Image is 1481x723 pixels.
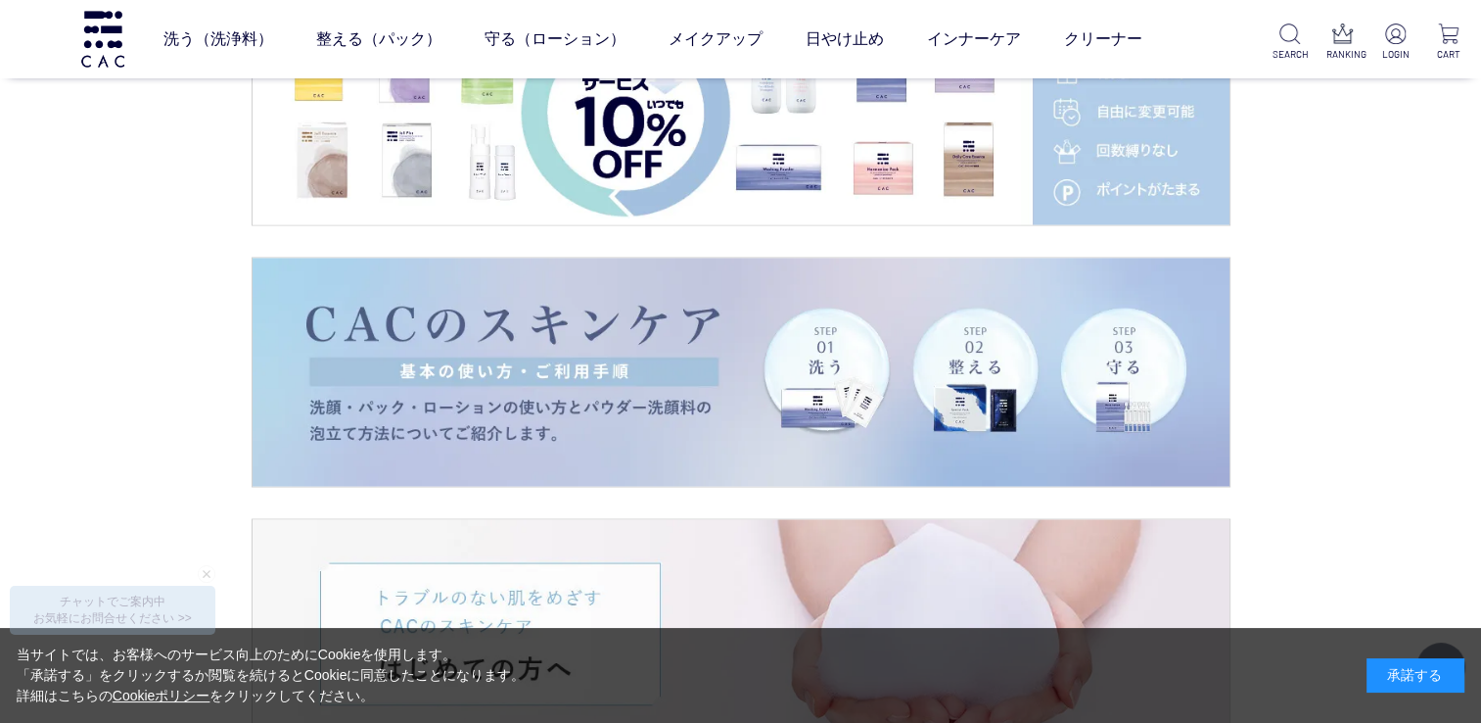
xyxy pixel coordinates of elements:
[1063,12,1141,67] a: クリーナー
[1325,24,1360,62] a: RANKING
[926,12,1020,67] a: インナーケア
[1378,47,1412,62] p: LOGIN
[17,645,526,706] div: 当サイトでは、お客様へのサービス向上のためにCookieを使用します。 「承諾する」をクリックするか閲覧を続けるとCookieに同意したことになります。 詳細はこちらの をクリックしてください。
[1273,24,1307,62] a: SEARCH
[1273,47,1307,62] p: SEARCH
[162,12,272,67] a: 洗う（洗浄料）
[484,12,625,67] a: 守る（ローション）
[253,258,1229,486] a: CACの使い方CACの使い方
[668,12,762,67] a: メイクアップ
[1431,24,1465,62] a: CART
[315,12,440,67] a: 整える（パック）
[1378,24,1412,62] a: LOGIN
[78,11,127,67] img: logo
[253,258,1229,486] img: CACの使い方
[805,12,883,67] a: 日やけ止め
[1431,47,1465,62] p: CART
[113,688,210,703] a: Cookieポリシー
[1366,658,1464,693] div: 承諾する
[1325,47,1360,62] p: RANKING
